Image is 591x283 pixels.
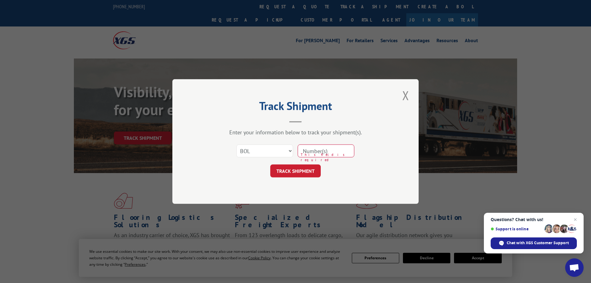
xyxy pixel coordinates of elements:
a: Open chat [565,258,584,277]
span: Questions? Chat with us! [491,217,577,222]
button: Close modal [400,87,411,104]
span: Chat with XGS Customer Support [507,240,569,246]
button: TRACK SHIPMENT [270,164,321,177]
input: Number(s) [298,144,354,157]
span: Support is online [491,227,542,231]
div: Enter your information below to track your shipment(s). [203,129,388,136]
span: This field is required [301,152,354,162]
h2: Track Shipment [203,102,388,113]
span: Chat with XGS Customer Support [491,237,577,249]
